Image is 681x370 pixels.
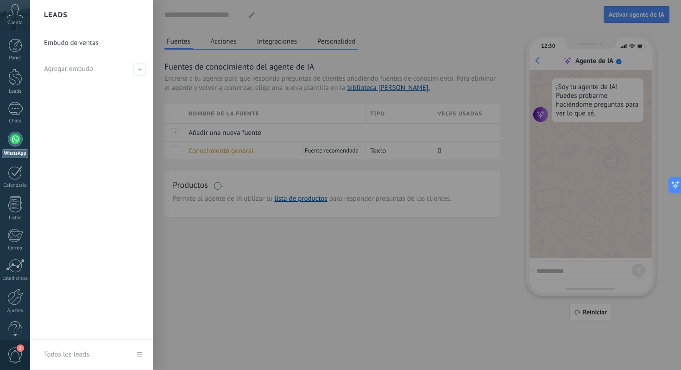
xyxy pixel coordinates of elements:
[2,149,28,158] div: WhatsApp
[44,342,89,368] div: Todos los leads
[133,63,146,76] span: Agregar embudo
[44,64,93,73] span: Agregar embudo
[2,118,29,124] div: Chats
[2,245,29,251] div: Correo
[2,308,29,314] div: Ajustes
[30,340,153,370] a: Todos los leads
[2,183,29,189] div: Calendario
[2,55,29,61] div: Panel
[44,0,68,30] h2: Leads
[7,20,23,26] span: Cuenta
[2,275,29,281] div: Estadísticas
[17,344,24,352] span: 1
[2,89,29,95] div: Leads
[44,30,144,56] a: Embudo de ventas
[2,215,29,221] div: Listas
